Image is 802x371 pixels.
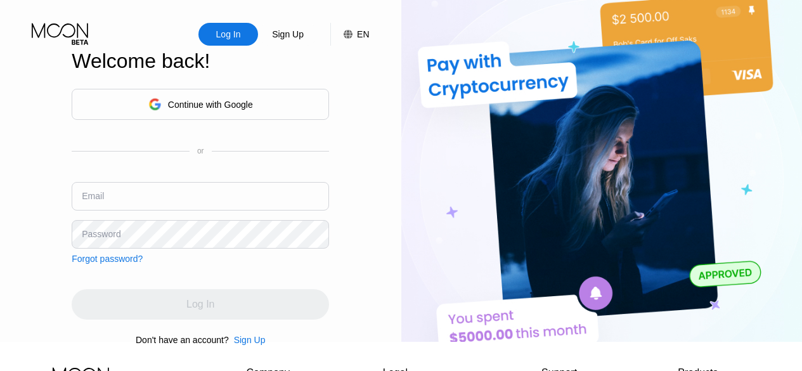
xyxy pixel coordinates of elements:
div: EN [330,23,369,46]
div: Welcome back! [72,49,329,73]
div: Log In [198,23,258,46]
div: Sign Up [234,335,266,345]
div: Forgot password? [72,254,143,264]
div: Email [82,191,104,201]
div: EN [357,29,369,39]
div: Don't have an account? [136,335,229,345]
div: Sign Up [258,23,318,46]
div: Continue with Google [72,89,329,120]
div: or [197,146,204,155]
div: Log In [215,28,242,41]
div: Sign Up [229,335,266,345]
div: Continue with Google [168,100,253,110]
div: Sign Up [271,28,305,41]
div: Password [82,229,120,239]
